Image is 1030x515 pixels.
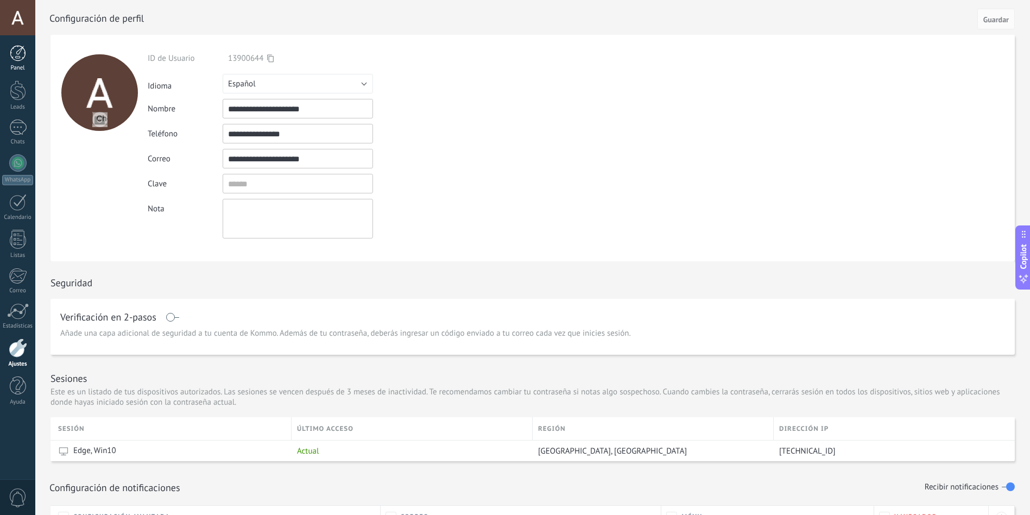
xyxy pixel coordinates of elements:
h1: Verificación en 2-pasos [60,313,156,322]
span: Español [228,79,256,89]
div: Calendario [2,214,34,221]
div: último acceso [292,417,532,440]
span: [TECHNICAL_ID] [779,446,836,456]
p: Este es un listado de tus dispositivos autorizados. Las sesiones se vencen después de 3 meses de ... [50,387,1015,407]
div: Leads [2,104,34,111]
span: Añade una capa adicional de seguridad a tu cuenta de Kommo. Además de tu contraseña, deberás ingr... [60,328,631,339]
div: Idioma [148,77,223,91]
div: Ajustes [2,361,34,368]
h1: Seguridad [50,277,92,289]
div: Teléfono [148,129,223,139]
span: Edge, Win10 [73,445,116,456]
h1: Sesiones [50,372,87,385]
div: Chats [2,139,34,146]
div: Correo [2,287,34,294]
span: 13900644 [228,53,263,64]
div: Nombre [148,104,223,114]
div: Ayuda [2,399,34,406]
div: Sesión [58,417,291,440]
div: Nota [148,199,223,214]
div: Correo [148,154,223,164]
div: ID de Usuario [148,53,223,64]
button: Español [223,74,373,93]
div: Región [533,417,773,440]
div: Clave [148,179,223,189]
span: Actual [297,446,319,456]
h1: Configuración de notificaciones [49,481,180,494]
div: Panel [2,65,34,72]
span: Copilot [1018,244,1029,269]
h1: Recibir notificaciones [925,483,999,492]
div: WhatsApp [2,175,33,185]
div: Listas [2,252,34,259]
div: Dirección IP [774,417,1015,440]
span: [GEOGRAPHIC_DATA], [GEOGRAPHIC_DATA] [538,446,687,456]
div: Estadísticas [2,323,34,330]
button: Guardar [977,9,1015,29]
div: Buenos Aires, Argentina [533,441,768,461]
span: Guardar [983,16,1009,23]
div: 190.173.67.11 [774,441,1007,461]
